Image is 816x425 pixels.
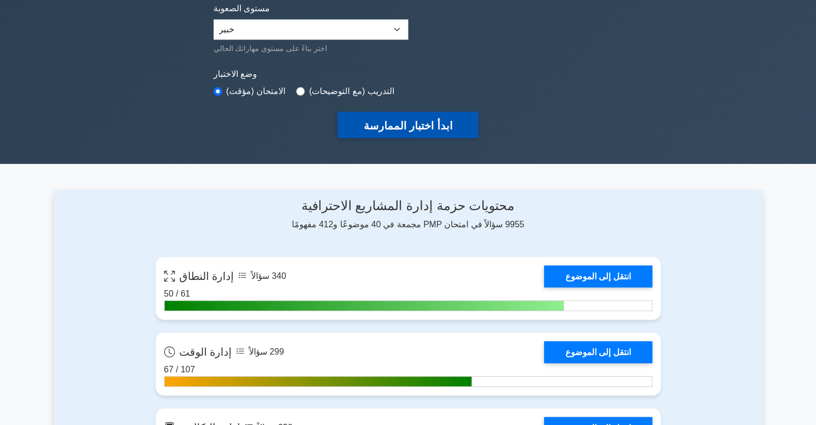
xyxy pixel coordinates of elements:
font: وضع الاختبار [214,69,257,78]
a: انتقل إلى الموضوع [544,341,652,363]
font: محتويات حزمة إدارة المشاريع الاحترافية [302,198,515,213]
font: مستوى الصعوبة [214,4,270,13]
font: 9955 سؤالاً في امتحان PMP مجمعة في 40 موضوعًا و412 مفهومًا [292,220,524,229]
font: الامتحان (مؤقت) [226,87,285,96]
font: ابدأ اختبار الممارسة [363,120,452,132]
font: التدريب (مع التوضيحات) [309,87,394,96]
font: اختر بناءً على مستوى مهاراتك الحالي [214,44,327,53]
a: انتقل إلى الموضوع [544,265,652,287]
button: ابدأ اختبار الممارسة [337,112,478,138]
